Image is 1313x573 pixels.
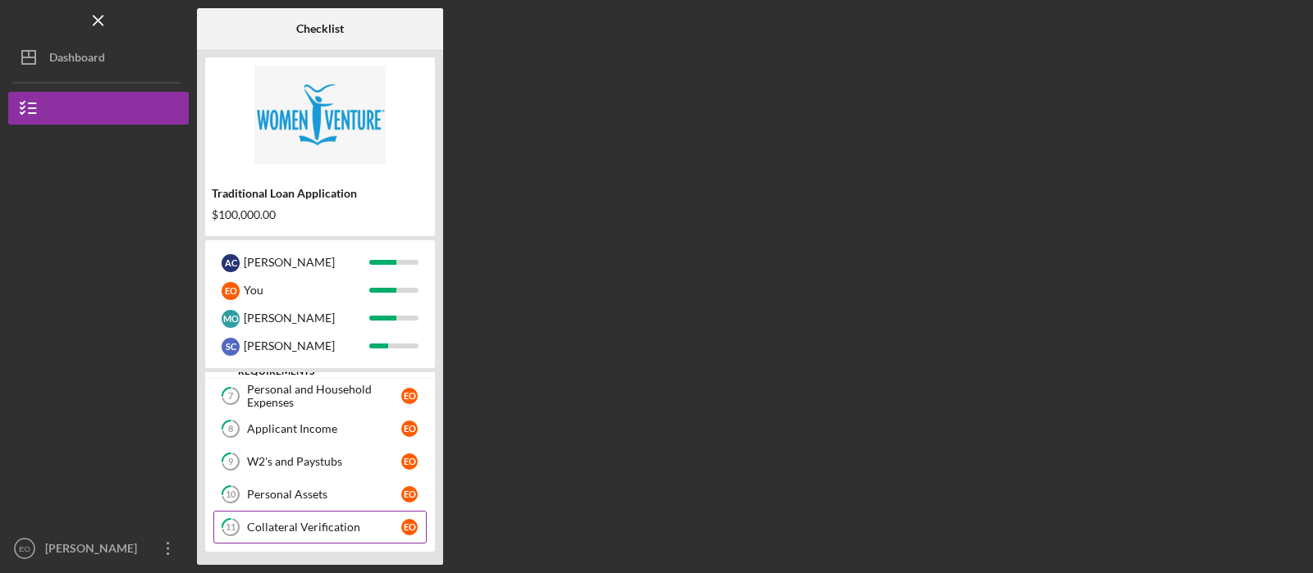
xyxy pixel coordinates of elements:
div: Dashboard [49,41,105,78]
div: Personal and Household Expenses [247,383,401,409]
div: E O [401,421,418,437]
div: M O [222,310,240,328]
a: 9W2's and PaystubsEO [213,445,427,478]
div: [PERSON_NAME] [244,332,369,360]
img: Product logo [205,66,435,164]
tspan: 8 [228,424,233,434]
button: Dashboard [8,41,189,74]
a: 11Collateral VerificationEO [213,511,427,543]
div: S C [222,338,240,356]
div: E O [222,282,240,300]
div: E O [401,453,418,470]
div: Applicant Income [247,422,401,435]
div: E O [401,519,418,535]
div: $100,000.00 [212,208,428,221]
b: Checklist [296,22,344,35]
div: W2's and Paystubs [247,455,401,468]
a: 10Personal AssetsEO [213,478,427,511]
a: 8Applicant IncomeEO [213,412,427,445]
tspan: 7 [228,391,234,402]
div: Personal Assets [247,488,401,501]
button: EO[PERSON_NAME] [8,532,189,565]
text: EO [19,544,30,553]
div: A C [222,254,240,272]
div: [PERSON_NAME] [244,304,369,332]
tspan: 10 [226,489,236,500]
tspan: 9 [228,457,234,467]
div: [PERSON_NAME] [41,532,148,569]
div: [PERSON_NAME] [244,248,369,276]
div: E O [401,486,418,503]
div: You [244,276,369,304]
div: Traditional Loan Application [212,187,428,200]
div: Collateral Verification [247,521,401,534]
a: 7Personal and Household ExpensesEO [213,380,427,412]
div: E O [401,388,418,404]
tspan: 11 [226,522,236,533]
